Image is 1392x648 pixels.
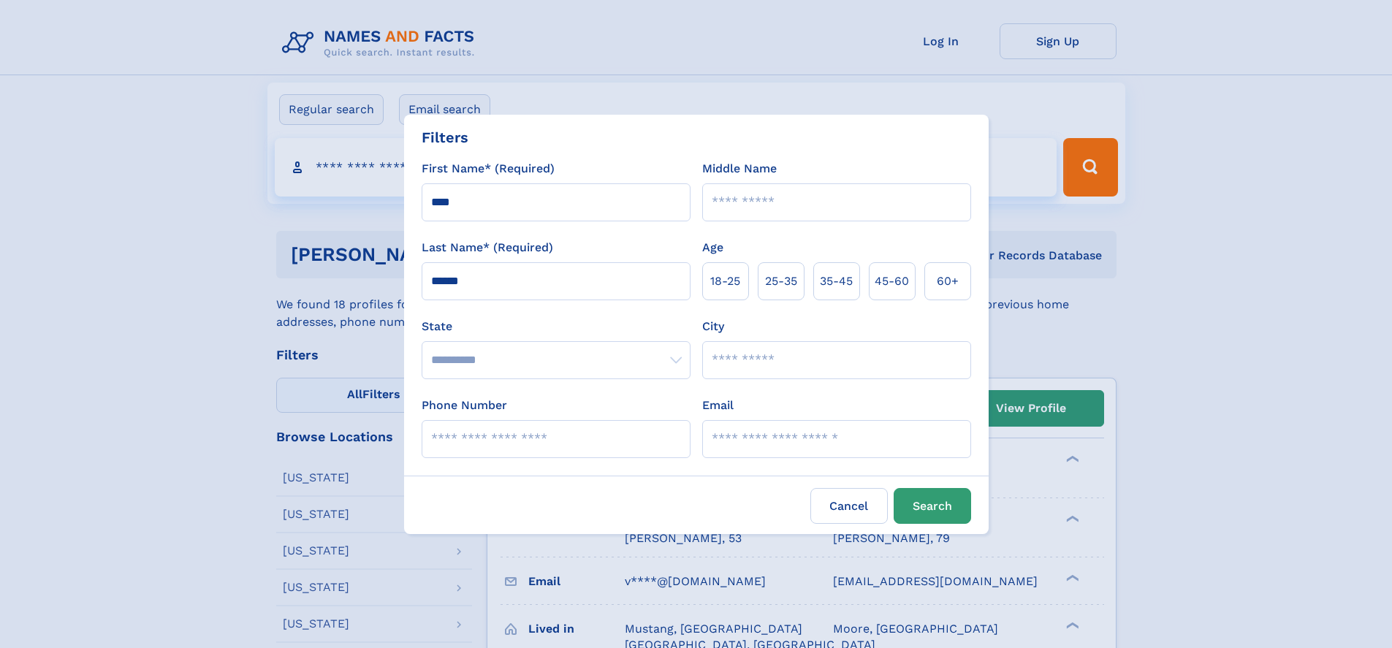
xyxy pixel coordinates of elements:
[810,488,888,524] label: Cancel
[422,239,553,256] label: Last Name* (Required)
[710,272,740,290] span: 18‑25
[702,318,724,335] label: City
[820,272,853,290] span: 35‑45
[702,397,734,414] label: Email
[765,272,797,290] span: 25‑35
[937,272,959,290] span: 60+
[894,488,971,524] button: Search
[422,318,691,335] label: State
[875,272,909,290] span: 45‑60
[702,239,723,256] label: Age
[702,160,777,178] label: Middle Name
[422,126,468,148] div: Filters
[422,160,555,178] label: First Name* (Required)
[422,397,507,414] label: Phone Number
